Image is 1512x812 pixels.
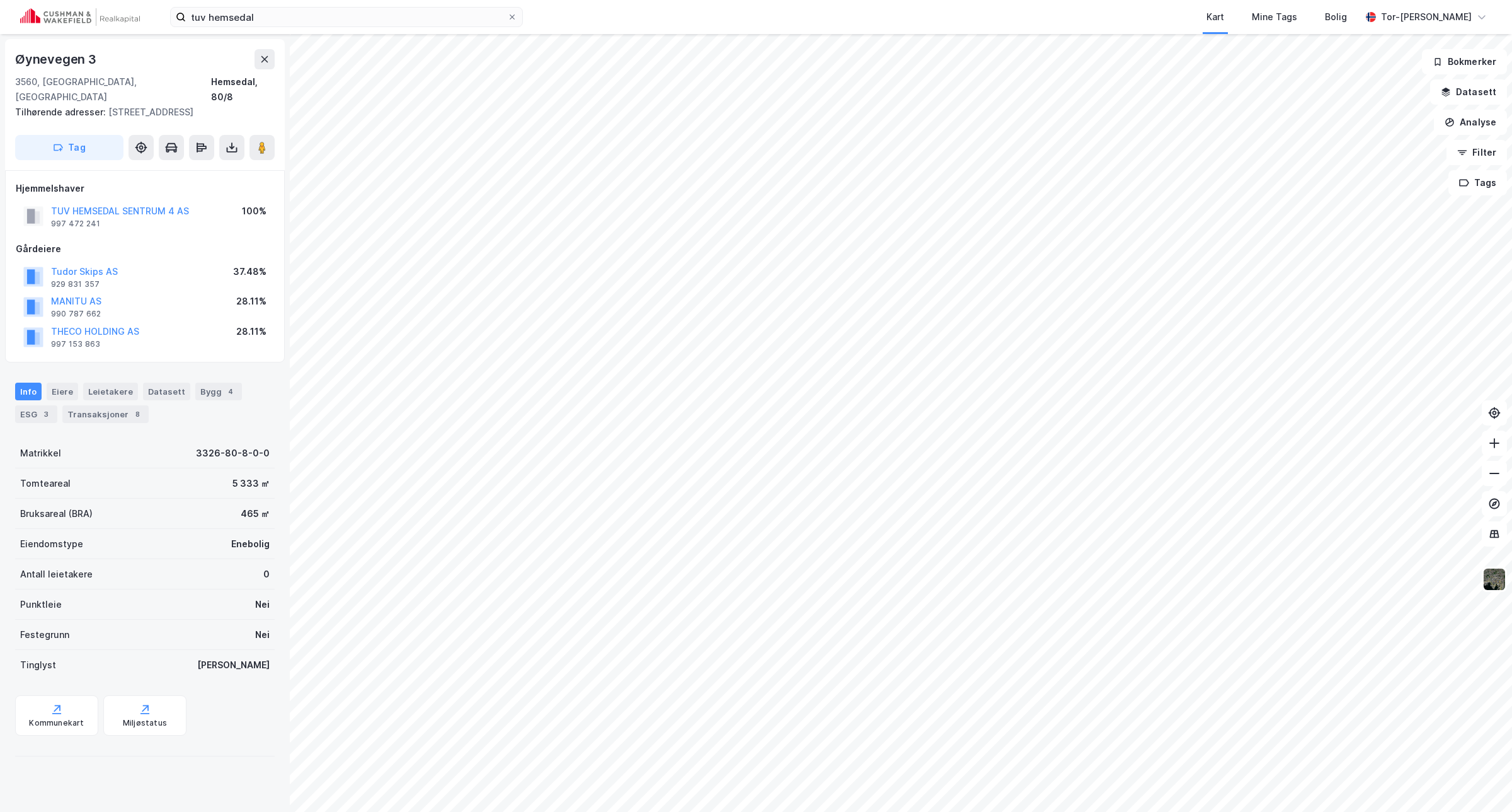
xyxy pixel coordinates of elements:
[211,74,275,105] div: Hemsedal, 80/8
[1449,751,1512,812] iframe: Chat Widget
[195,383,242,400] div: Bygg
[20,567,93,582] div: Antall leietakere
[15,405,57,423] div: ESG
[16,241,274,257] div: Gårdeiere
[51,219,100,229] div: 997 472 241
[51,309,101,319] div: 990 787 662
[231,536,270,552] div: Enebolig
[224,385,237,398] div: 4
[123,718,167,728] div: Miljøstatus
[1430,79,1507,105] button: Datasett
[263,567,270,582] div: 0
[1448,170,1507,195] button: Tags
[196,446,270,461] div: 3326-80-8-0-0
[241,506,270,521] div: 465 ㎡
[62,405,149,423] div: Transaksjoner
[20,536,83,552] div: Eiendomstype
[186,8,507,26] input: Søk på adresse, matrikkel, gårdeiere, leietakere eller personer
[51,339,100,349] div: 997 153 863
[20,476,71,491] div: Tomteareal
[20,627,69,642] div: Festegrunn
[15,105,265,120] div: [STREET_ADDRESS]
[1434,110,1507,135] button: Analyse
[20,597,62,612] div: Punktleie
[236,324,266,339] div: 28.11%
[143,383,190,400] div: Datasett
[242,204,266,219] div: 100%
[40,408,52,420] div: 3
[233,264,266,279] div: 37.48%
[1422,49,1507,74] button: Bokmerker
[1449,751,1512,812] div: Kontrollprogram for chat
[16,181,274,196] div: Hjemmelshaver
[47,383,78,400] div: Eiere
[131,408,144,420] div: 8
[83,383,138,400] div: Leietakere
[15,49,99,69] div: Øynevegen 3
[29,718,84,728] div: Kommunekart
[15,107,108,117] span: Tilhørende adresser:
[1252,9,1297,25] div: Mine Tags
[236,294,266,309] div: 28.11%
[15,74,211,105] div: 3560, [GEOGRAPHIC_DATA], [GEOGRAPHIC_DATA]
[255,627,270,642] div: Nei
[15,383,42,400] div: Info
[1446,140,1507,165] button: Filter
[20,506,93,521] div: Bruksareal (BRA)
[232,476,270,491] div: 5 333 ㎡
[1206,9,1224,25] div: Kart
[15,135,123,160] button: Tag
[20,446,61,461] div: Matrikkel
[1381,9,1472,25] div: Tor-[PERSON_NAME]
[20,658,56,673] div: Tinglyst
[1325,9,1347,25] div: Bolig
[255,597,270,612] div: Nei
[197,658,270,673] div: [PERSON_NAME]
[51,279,100,289] div: 929 831 357
[20,8,140,26] img: cushman-wakefield-realkapital-logo.202ea83816669bd177139c58696a8fa1.svg
[1482,567,1506,591] img: 9k=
